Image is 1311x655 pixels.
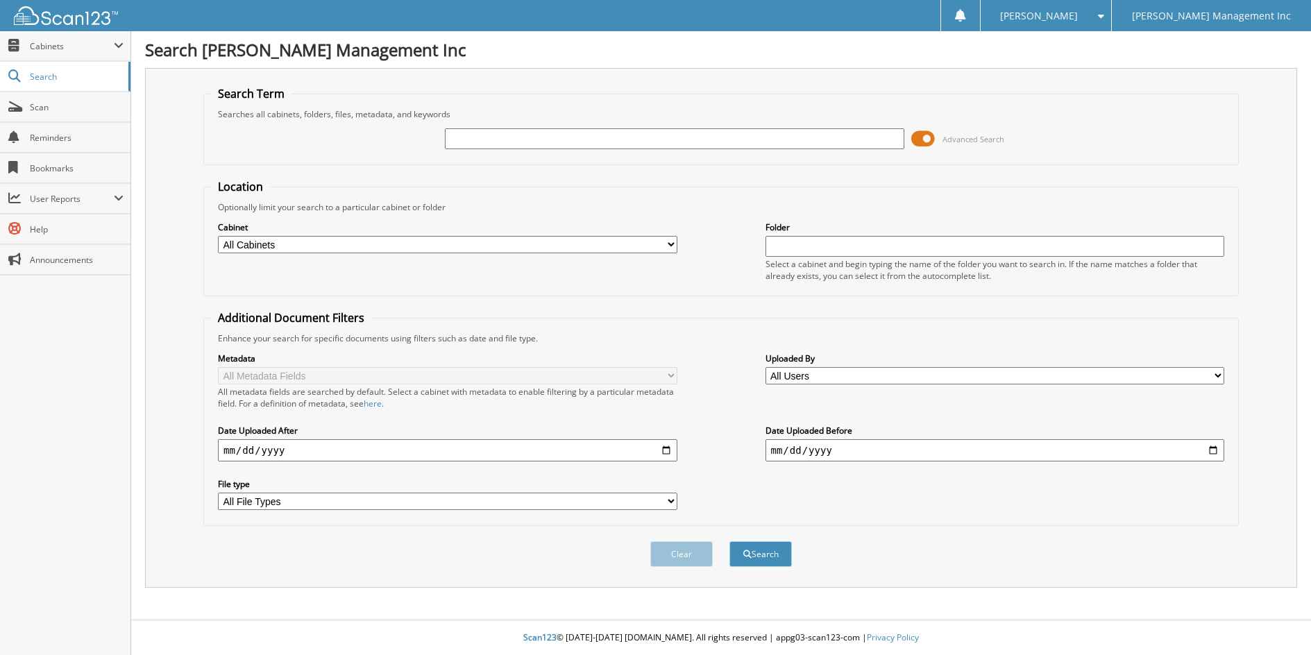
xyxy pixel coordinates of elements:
label: File type [218,478,677,490]
iframe: Chat Widget [1242,588,1311,655]
input: start [218,439,677,461]
span: User Reports [30,193,114,205]
button: Search [729,541,792,567]
div: Select a cabinet and begin typing the name of the folder you want to search in. If the name match... [766,258,1225,282]
legend: Additional Document Filters [211,310,371,325]
span: Announcements [30,254,124,266]
label: Date Uploaded After [218,425,677,436]
span: Search [30,71,121,83]
span: Help [30,223,124,235]
label: Uploaded By [766,352,1225,364]
input: end [766,439,1225,461]
legend: Search Term [211,86,291,101]
div: Optionally limit your search to a particular cabinet or folder [211,201,1231,213]
div: © [DATE]-[DATE] [DOMAIN_NAME]. All rights reserved | appg03-scan123-com | [131,621,1311,655]
span: Reminders [30,132,124,144]
label: Folder [766,221,1225,233]
span: Scan123 [523,631,557,643]
legend: Location [211,179,270,194]
span: Bookmarks [30,162,124,174]
button: Clear [650,541,713,567]
h1: Search [PERSON_NAME] Management Inc [145,38,1297,61]
img: scan123-logo-white.svg [14,6,118,25]
span: Advanced Search [942,134,1004,144]
a: here [364,398,382,409]
span: Scan [30,101,124,113]
span: Cabinets [30,40,114,52]
div: Enhance your search for specific documents using filters such as date and file type. [211,332,1231,344]
label: Cabinet [218,221,677,233]
label: Date Uploaded Before [766,425,1225,436]
div: All metadata fields are searched by default. Select a cabinet with metadata to enable filtering b... [218,386,677,409]
span: [PERSON_NAME] [1000,12,1078,20]
label: Metadata [218,352,677,364]
span: [PERSON_NAME] Management Inc [1132,12,1291,20]
div: Searches all cabinets, folders, files, metadata, and keywords [211,108,1231,120]
a: Privacy Policy [867,631,919,643]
